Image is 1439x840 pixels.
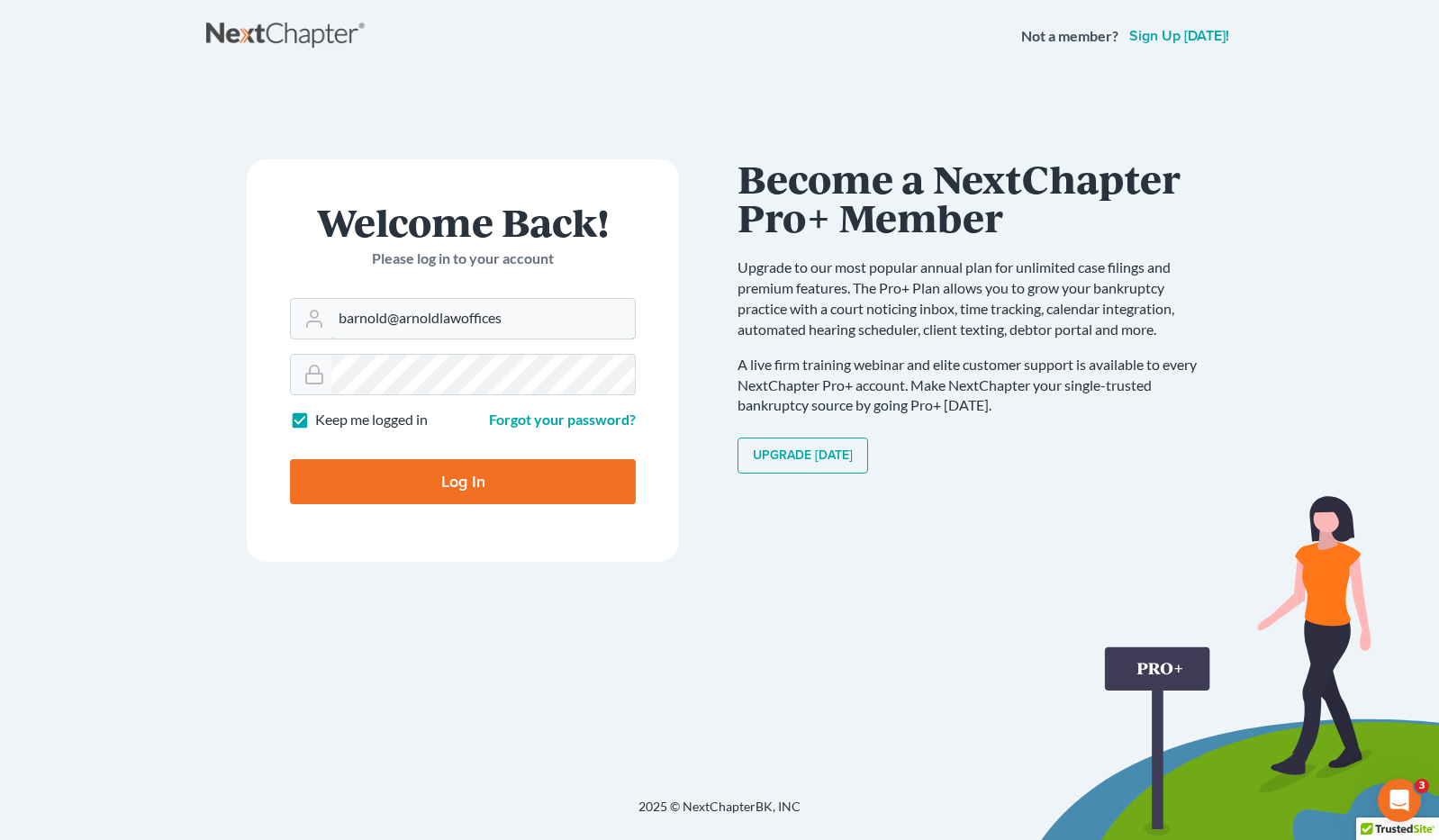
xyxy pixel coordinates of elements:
[331,299,635,339] input: Email Address
[489,411,636,428] a: Forgot your password?
[738,355,1215,417] p: A live firm training webinar and elite customer support is available to every NextChapter Pro+ ac...
[290,459,636,504] input: Log In
[1415,779,1429,793] span: 3
[738,257,1215,339] p: Upgrade to our most popular annual plan for unlimited case filings and premium features. The Pro+...
[1021,26,1118,47] strong: Not a member?
[290,203,636,241] h1: Welcome Back!
[738,438,868,474] a: Upgrade [DATE]
[1378,779,1421,822] iframe: Intercom live chat
[206,798,1233,830] div: 2025 © NextChapterBK, INC
[738,159,1215,236] h1: Become a NextChapter Pro+ Member
[1126,29,1233,43] a: Sign up [DATE]!
[315,410,428,430] label: Keep me logged in
[290,248,636,269] p: Please log in to your account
